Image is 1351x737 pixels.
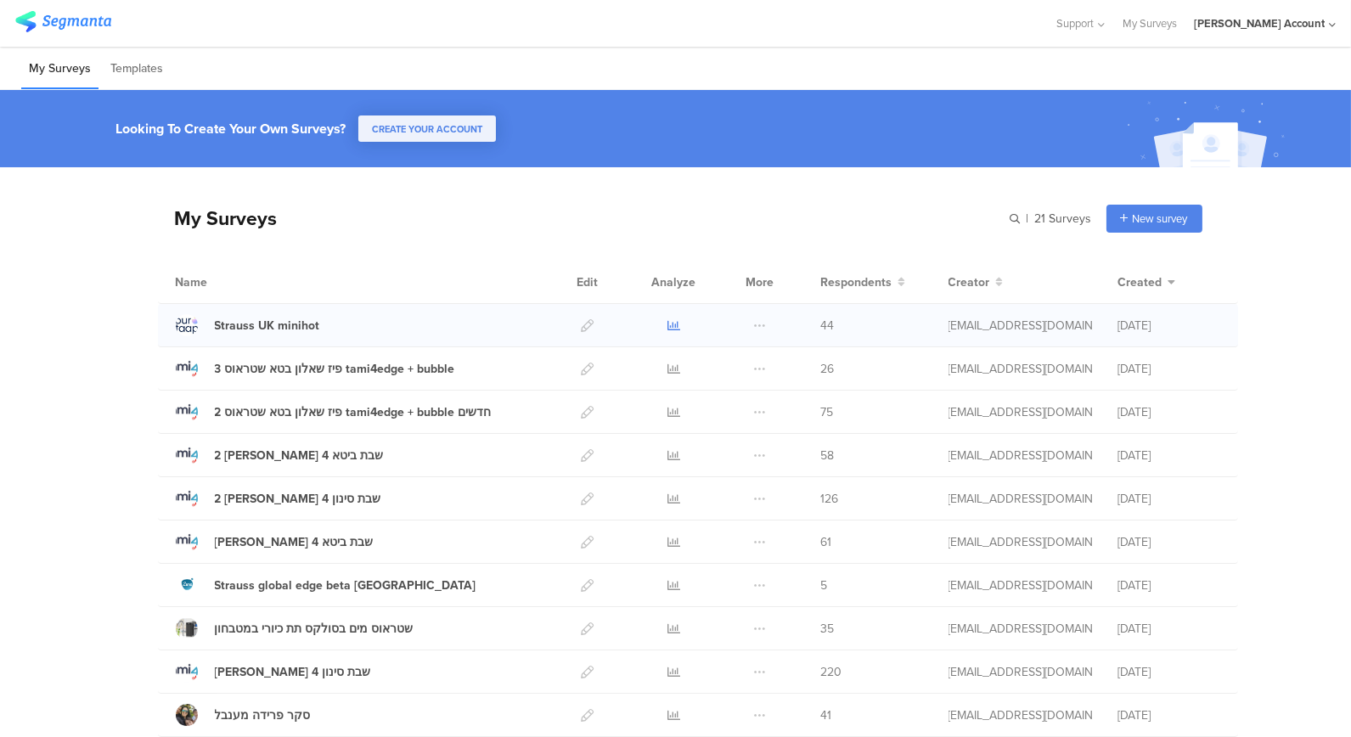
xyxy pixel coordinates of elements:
[1118,273,1176,291] button: Created
[1035,210,1092,228] span: 21 Surveys
[215,490,381,508] div: 2 שטראוס תמי 4 שבת סינון
[215,577,476,594] div: Strauss global edge beta Australia
[1057,15,1095,31] span: Support
[176,617,414,639] a: שטראוס מים בסולקס תת כיורי במטבחון
[821,317,835,335] span: 44
[358,115,496,142] button: CREATE YOUR ACCOUNT
[821,360,835,378] span: 26
[1118,317,1220,335] div: [DATE]
[176,444,384,466] a: 2 [PERSON_NAME] 4 שבת ביטא
[103,49,171,89] li: Templates
[570,261,606,303] div: Edit
[1118,663,1220,681] div: [DATE]
[176,273,278,291] div: Name
[215,663,371,681] div: שטראוס תמי 4 שבת סינון
[15,11,111,32] img: segmanta logo
[821,533,832,551] span: 61
[176,487,381,509] a: 2 [PERSON_NAME] 4 שבת סינון
[1118,447,1220,464] div: [DATE]
[1024,210,1032,228] span: |
[115,119,346,138] div: Looking To Create Your Own Surveys?
[176,704,311,726] a: סקר פרידה מענבל
[1118,403,1220,421] div: [DATE]
[215,706,311,724] div: סקר פרידה מענבל
[742,261,779,303] div: More
[215,447,384,464] div: 2 שטראוס תמי 4 שבת ביטא
[949,447,1093,464] div: odelya@ifocus-r.com
[215,533,374,551] div: שטראוס תמי 4 שבת ביטא
[176,314,320,336] a: Strauss UK minihot
[176,574,476,596] a: Strauss global edge beta [GEOGRAPHIC_DATA]
[949,273,1004,291] button: Creator
[949,620,1093,638] div: odelya@ifocus-r.com
[1118,273,1162,291] span: Created
[1118,620,1220,638] div: [DATE]
[821,577,828,594] span: 5
[176,401,492,423] a: 2 פיז שאלון בטא שטראוס tami4edge + bubble חדשים
[949,360,1093,378] div: odelya@ifocus-r.com
[821,403,834,421] span: 75
[215,403,492,421] div: 2 פיז שאלון בטא שטראוס tami4edge + bubble חדשים
[215,620,414,638] div: שטראוס מים בסולקס תת כיורי במטבחון
[21,49,99,89] li: My Surveys
[949,533,1093,551] div: odelya@ifocus-r.com
[176,531,374,553] a: [PERSON_NAME] 4 שבת ביטא
[821,273,906,291] button: Respondents
[1194,15,1325,31] div: [PERSON_NAME] Account
[949,273,990,291] span: Creator
[1121,95,1296,172] img: create_account_image.svg
[176,661,371,683] a: [PERSON_NAME] 4 שבת סינון
[949,403,1093,421] div: odelya@ifocus-r.com
[215,360,455,378] div: 3 פיז שאלון בטא שטראוס tami4edge + bubble
[821,490,839,508] span: 126
[372,122,482,136] span: CREATE YOUR ACCOUNT
[176,357,455,380] a: 3 פיז שאלון בטא שטראוס tami4edge + bubble
[821,620,835,638] span: 35
[1118,577,1220,594] div: [DATE]
[949,663,1093,681] div: odelya@ifocus-r.com
[1118,360,1220,378] div: [DATE]
[1133,211,1188,227] span: New survey
[821,663,842,681] span: 220
[215,317,320,335] div: Strauss UK minihot
[821,273,892,291] span: Respondents
[1118,533,1220,551] div: [DATE]
[949,490,1093,508] div: odelya@ifocus-r.com
[949,577,1093,594] div: odelya@ifocus-r.com
[158,204,278,233] div: My Surveys
[649,261,700,303] div: Analyze
[1118,706,1220,724] div: [DATE]
[949,706,1093,724] div: odelya@ifocus-r.com
[821,447,835,464] span: 58
[949,317,1093,335] div: odelya@ifocus-r.com
[1118,490,1220,508] div: [DATE]
[821,706,832,724] span: 41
